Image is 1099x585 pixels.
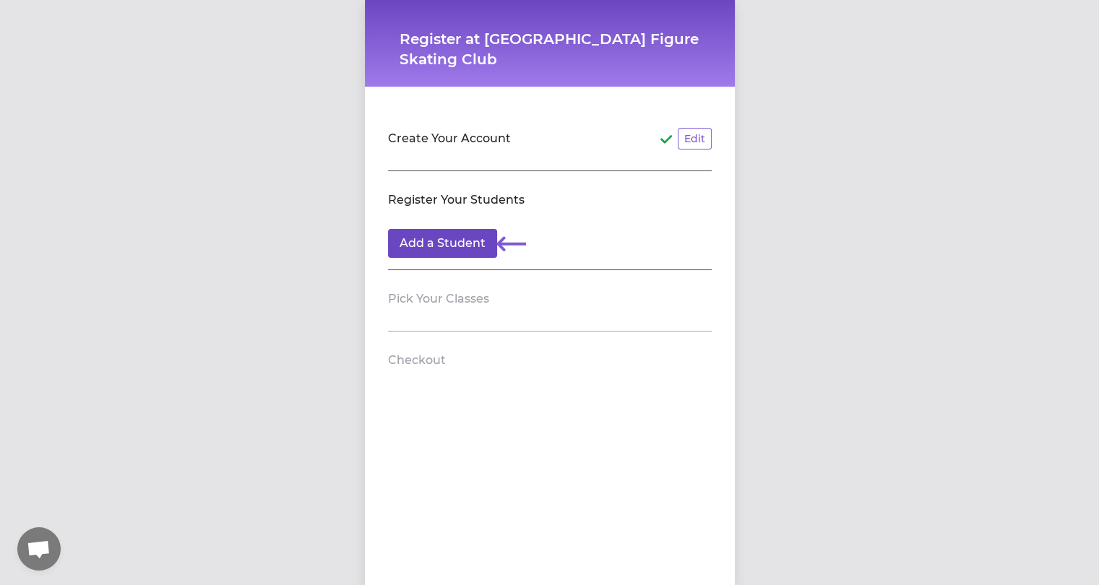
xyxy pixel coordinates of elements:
h2: Checkout [388,352,446,369]
div: Open chat [17,527,61,571]
h2: Register Your Students [388,191,525,209]
h2: Pick Your Classes [388,290,489,308]
button: Add a Student [388,229,497,258]
h2: Create Your Account [388,130,511,147]
button: Edit [678,128,712,149]
h1: Register at [GEOGRAPHIC_DATA] Figure Skating Club [400,29,700,69]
